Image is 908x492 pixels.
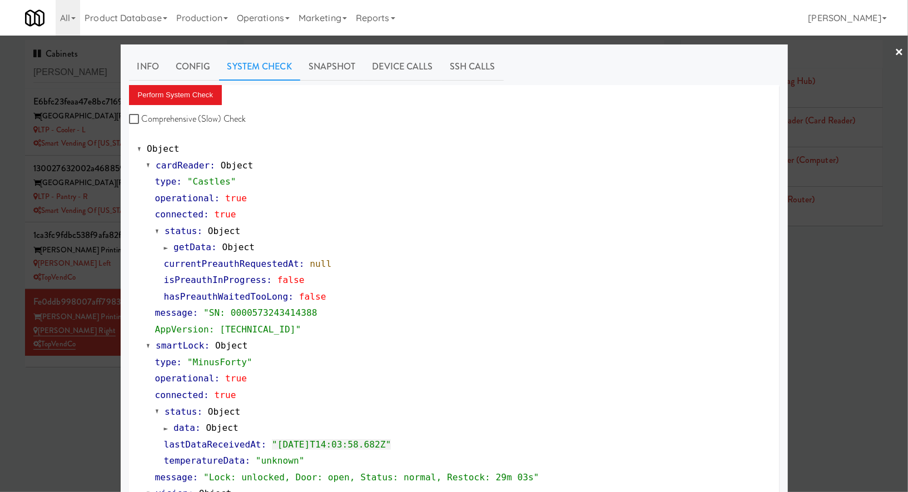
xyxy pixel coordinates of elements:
[222,242,255,252] span: Object
[155,390,204,400] span: connected
[165,406,197,417] span: status
[129,115,142,124] input: Comprehensive (Slow) Check
[299,291,326,302] span: false
[245,455,251,466] span: :
[173,242,211,252] span: getData
[164,275,267,285] span: isPreauthInProgress
[129,85,222,105] button: Perform System Check
[25,8,44,28] img: Micromart
[204,390,209,400] span: :
[155,472,193,483] span: message
[173,423,195,433] span: data
[225,193,247,203] span: true
[215,340,247,351] span: Object
[204,472,539,483] span: "Lock: unlocked, Door: open, Status: normal, Restock: 29m 03s"
[167,53,219,81] a: Config
[164,455,245,466] span: temperatureData
[288,291,294,302] span: :
[156,160,210,171] span: cardReader
[261,439,267,450] span: :
[208,226,240,236] span: Object
[187,176,236,187] span: "Castles"
[364,53,441,81] a: Device Calls
[206,423,238,433] span: Object
[441,53,504,81] a: SSH Calls
[155,357,177,367] span: type
[300,53,364,81] a: Snapshot
[195,423,201,433] span: :
[215,209,236,220] span: true
[176,176,182,187] span: :
[310,259,331,269] span: null
[895,36,904,70] a: ×
[193,472,199,483] span: :
[156,340,205,351] span: smartLock
[208,406,240,417] span: Object
[164,259,299,269] span: currentPreauthRequestedAt
[205,340,210,351] span: :
[155,176,177,187] span: type
[155,209,204,220] span: connected
[193,307,199,318] span: :
[210,160,215,171] span: :
[165,226,197,236] span: status
[211,242,217,252] span: :
[219,53,300,81] a: System Check
[155,307,317,335] span: "SN: 0000573243414388 AppVersion: [TECHNICAL_ID]"
[129,111,246,127] label: Comprehensive (Slow) Check
[155,373,215,384] span: operational
[197,406,202,417] span: :
[272,439,391,450] span: "[DATE]T14:03:58.682Z"
[215,193,220,203] span: :
[225,373,247,384] span: true
[176,357,182,367] span: :
[187,357,252,367] span: "MinusForty"
[266,275,272,285] span: :
[155,193,215,203] span: operational
[164,291,289,302] span: hasPreauthWaitedTooLong
[155,307,193,318] span: message
[147,143,179,154] span: Object
[299,259,305,269] span: :
[256,455,305,466] span: "unknown"
[215,373,220,384] span: :
[215,390,236,400] span: true
[164,439,261,450] span: lastDataReceivedAt
[129,53,167,81] a: Info
[204,209,209,220] span: :
[277,275,305,285] span: false
[221,160,253,171] span: Object
[197,226,202,236] span: :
